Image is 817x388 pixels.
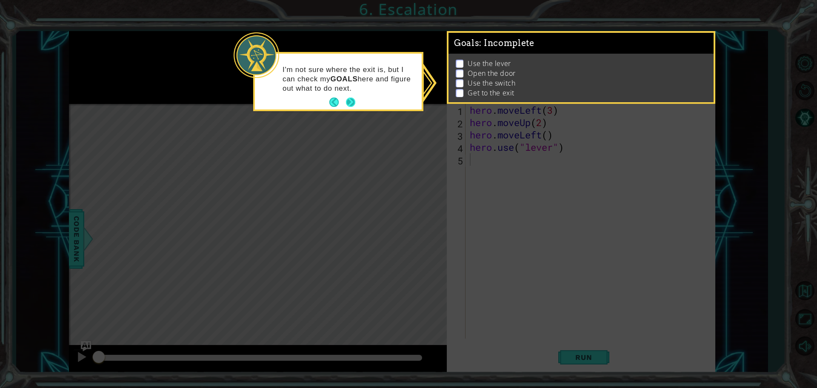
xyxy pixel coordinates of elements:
p: I'm not sure where the exit is, but I can check my here and figure out what to do next. [283,65,416,93]
p: Use the lever [468,59,511,68]
p: Open the door [468,69,515,78]
p: Use the switch [468,78,515,88]
button: Next [345,97,357,109]
span: : Incomplete [479,38,534,48]
span: Goals [454,38,534,49]
button: Back [329,98,346,107]
strong: GOALS [330,75,357,83]
p: Get to the exit [468,88,514,98]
